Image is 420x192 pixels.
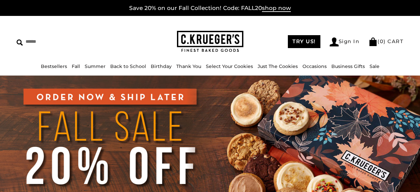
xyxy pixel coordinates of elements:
a: Business Gifts [331,63,365,69]
a: Fall [72,63,80,69]
a: Sign In [330,37,360,46]
a: Occasions [302,63,327,69]
a: Back to School [110,63,146,69]
img: C.KRUEGER'S [177,31,243,52]
a: TRY US! [288,35,320,48]
a: Bestsellers [41,63,67,69]
span: shop now [262,5,291,12]
a: Summer [85,63,106,69]
a: (0) CART [369,38,403,44]
input: Search [17,36,105,47]
a: Select Your Cookies [206,63,253,69]
img: Account [330,37,339,46]
a: Just The Cookies [258,63,298,69]
a: Birthday [151,63,172,69]
a: Thank You [176,63,201,69]
img: Bag [369,37,378,46]
img: Search [17,39,23,46]
a: Sale [370,63,379,69]
span: 0 [380,38,384,44]
a: Save 20% on our Fall Collection! Code: FALL20shop now [129,5,291,12]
